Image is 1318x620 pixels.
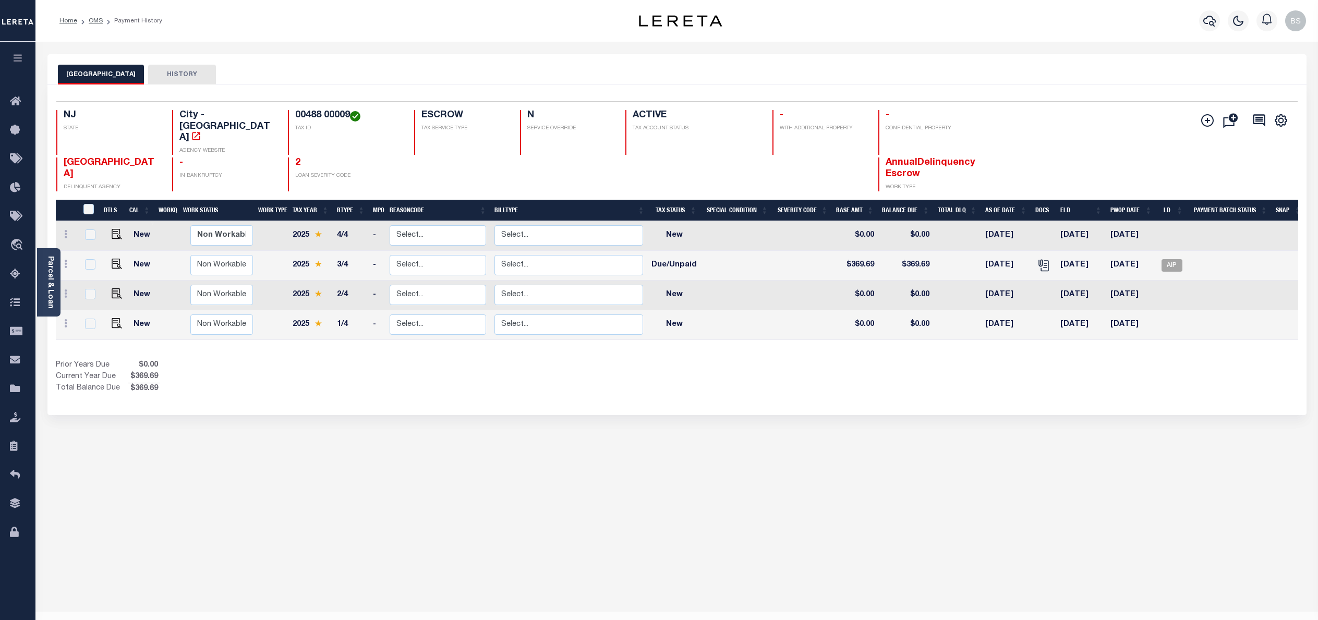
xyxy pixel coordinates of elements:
th: DTLS [100,200,125,221]
button: HISTORY [148,65,216,84]
td: $0.00 [878,281,934,310]
th: &nbsp; [77,200,100,221]
th: Total DLQ: activate to sort column ascending [934,200,981,221]
td: $369.69 [832,251,878,281]
a: Parcel & Loan [46,256,54,309]
p: TAX ACCOUNT STATUS [633,125,760,132]
th: MPO [369,200,385,221]
td: Due/Unpaid [647,251,701,281]
span: AIP [1162,259,1182,272]
td: 2025 [288,310,333,340]
span: - [886,111,889,120]
span: [GEOGRAPHIC_DATA] [64,158,154,179]
td: - [369,281,385,310]
a: OMS [89,18,103,24]
td: 2025 [288,281,333,310]
th: Balance Due: activate to sort column ascending [878,200,934,221]
td: [DATE] [1106,281,1156,310]
span: 2 [295,158,300,167]
td: 2025 [288,221,333,251]
th: ReasonCode: activate to sort column ascending [385,200,490,221]
th: Docs [1031,200,1056,221]
th: Base Amt: activate to sort column ascending [832,200,878,221]
span: AnnualDelinquency Escrow [886,158,975,179]
th: BillType: activate to sort column ascending [490,200,648,221]
a: AIP [1162,262,1182,269]
td: [DATE] [981,221,1031,251]
h4: NJ [64,110,160,121]
td: [DATE] [1106,221,1156,251]
td: [DATE] [1106,310,1156,340]
td: [DATE] [1056,310,1106,340]
th: ELD: activate to sort column ascending [1056,200,1106,221]
p: TAX SERVICE TYPE [421,125,507,132]
td: New [129,221,160,251]
h4: ESCROW [421,110,507,121]
th: WorkQ [154,200,179,221]
td: - [369,251,385,281]
td: Current Year Due [56,371,128,383]
p: IN BANKRUPTCY [179,172,275,180]
i: travel_explore [10,239,27,252]
h4: ACTIVE [633,110,760,121]
p: LOAN SEVERITY CODE [295,172,402,180]
img: Star.svg [315,290,322,297]
img: Star.svg [315,261,322,268]
td: [DATE] [981,281,1031,310]
img: svg+xml;base64,PHN2ZyB4bWxucz0iaHR0cDovL3d3dy53My5vcmcvMjAwMC9zdmciIHBvaW50ZXItZXZlbnRzPSJub25lIi... [1285,10,1306,31]
li: Payment History [103,16,162,26]
p: CONFIDENTIAL PROPERTY [886,125,982,132]
td: [DATE] [1056,221,1106,251]
td: Prior Years Due [56,360,128,371]
td: New [647,221,701,251]
p: TAX ID [295,125,402,132]
td: [DATE] [981,251,1031,281]
td: New [129,251,160,281]
th: Special Condition: activate to sort column ascending [701,200,772,221]
span: $369.69 [128,383,160,395]
th: SNAP: activate to sort column ascending [1272,200,1305,221]
td: New [647,310,701,340]
h4: City - [GEOGRAPHIC_DATA] [179,110,275,144]
p: DELINQUENT AGENCY [64,184,160,191]
th: Work Status [179,200,254,221]
td: $0.00 [832,310,878,340]
h4: 00488 00009 [295,110,402,121]
img: Star.svg [315,320,322,327]
td: New [647,281,701,310]
td: - [369,310,385,340]
th: PWOP Date: activate to sort column ascending [1106,200,1156,221]
td: $0.00 [878,221,934,251]
td: $369.69 [878,251,934,281]
span: $0.00 [128,360,160,371]
button: [GEOGRAPHIC_DATA] [58,65,144,84]
td: New [129,281,160,310]
td: - [369,221,385,251]
h4: N [527,110,613,121]
td: [DATE] [1056,251,1106,281]
td: [DATE] [1106,251,1156,281]
th: LD: activate to sort column ascending [1156,200,1187,221]
p: AGENCY WEBSITE [179,147,275,155]
span: - [179,158,183,167]
th: Severity Code: activate to sort column ascending [772,200,832,221]
td: Total Balance Due [56,383,128,394]
td: 2025 [288,251,333,281]
th: &nbsp;&nbsp;&nbsp;&nbsp;&nbsp;&nbsp;&nbsp;&nbsp;&nbsp;&nbsp; [56,200,77,221]
p: SERVICE OVERRIDE [527,125,613,132]
p: STATE [64,125,160,132]
td: 2/4 [333,281,369,310]
th: Tax Status: activate to sort column ascending [649,200,701,221]
td: $0.00 [832,221,878,251]
td: $0.00 [832,281,878,310]
td: [DATE] [1056,281,1106,310]
th: Tax Year: activate to sort column ascending [288,200,333,221]
span: - [780,111,783,120]
td: $0.00 [878,310,934,340]
td: 3/4 [333,251,369,281]
img: logo-dark.svg [639,15,722,27]
a: Home [59,18,77,24]
th: RType: activate to sort column ascending [333,200,369,221]
img: Star.svg [315,231,322,238]
td: New [129,310,160,340]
